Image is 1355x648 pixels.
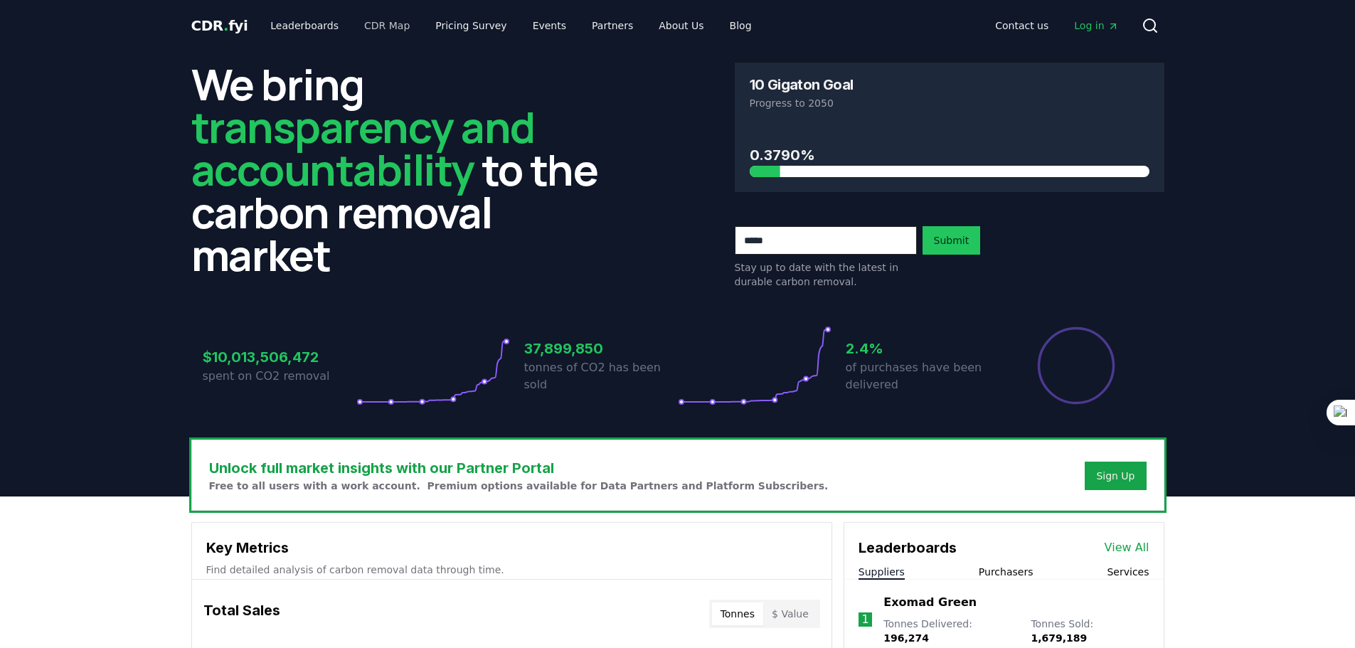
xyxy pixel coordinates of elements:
[861,611,868,628] p: 1
[191,16,248,36] a: CDR.fyi
[718,13,763,38] a: Blog
[735,260,917,289] p: Stay up to date with the latest in durable carbon removal.
[203,368,356,385] p: spent on CO2 removal
[883,632,929,644] span: 196,274
[521,13,578,38] a: Events
[859,537,957,558] h3: Leaderboards
[883,594,977,611] a: Exomad Green
[712,602,763,625] button: Tonnes
[923,226,981,255] button: Submit
[1107,565,1149,579] button: Services
[223,17,228,34] span: .
[1036,326,1116,405] div: Percentage of sales delivered
[984,13,1060,38] a: Contact us
[883,617,1016,645] p: Tonnes Delivered :
[353,13,421,38] a: CDR Map
[203,600,280,628] h3: Total Sales
[191,17,248,34] span: CDR fyi
[580,13,644,38] a: Partners
[259,13,350,38] a: Leaderboards
[191,63,621,276] h2: We bring to the carbon removal market
[259,13,762,38] nav: Main
[1074,18,1118,33] span: Log in
[1105,539,1149,556] a: View All
[524,338,678,359] h3: 37,899,850
[859,565,905,579] button: Suppliers
[1031,632,1087,644] span: 1,679,189
[524,359,678,393] p: tonnes of CO2 has been sold
[750,78,854,92] h3: 10 Gigaton Goal
[191,97,535,198] span: transparency and accountability
[424,13,518,38] a: Pricing Survey
[979,565,1033,579] button: Purchasers
[984,13,1130,38] nav: Main
[206,537,817,558] h3: Key Metrics
[750,96,1149,110] p: Progress to 2050
[209,457,829,479] h3: Unlock full market insights with our Partner Portal
[209,479,829,493] p: Free to all users with a work account. Premium options available for Data Partners and Platform S...
[647,13,715,38] a: About Us
[1096,469,1135,483] a: Sign Up
[203,346,356,368] h3: $10,013,506,472
[1031,617,1149,645] p: Tonnes Sold :
[846,359,999,393] p: of purchases have been delivered
[763,602,817,625] button: $ Value
[206,563,817,577] p: Find detailed analysis of carbon removal data through time.
[1063,13,1130,38] a: Log in
[1085,462,1146,490] button: Sign Up
[750,144,1149,166] h3: 0.3790%
[846,338,999,359] h3: 2.4%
